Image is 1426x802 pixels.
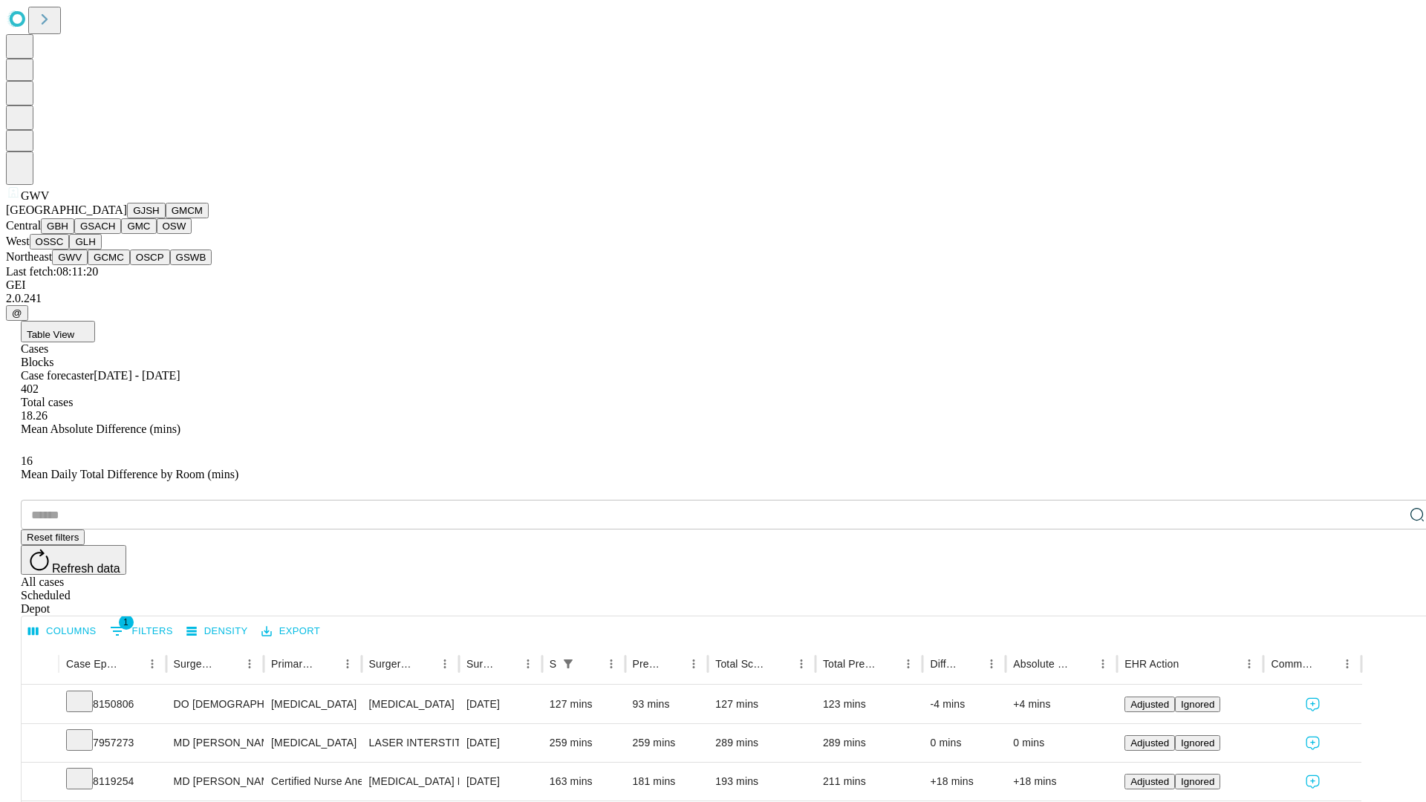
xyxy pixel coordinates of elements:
[66,763,159,801] div: 8119254
[66,724,159,762] div: 7957273
[271,685,354,723] div: [MEDICAL_DATA]
[715,658,769,670] div: Total Scheduled Duration
[770,653,791,674] button: Sort
[1013,658,1070,670] div: Absolute Difference
[21,369,94,382] span: Case forecaster
[271,763,354,801] div: Certified Nurse Anesthetist
[174,658,217,670] div: Surgeon Name
[1130,776,1169,787] span: Adjusted
[1175,774,1220,789] button: Ignored
[1337,653,1358,674] button: Menu
[550,658,556,670] div: Scheduled In Room Duration
[580,653,601,674] button: Sort
[25,620,100,643] button: Select columns
[558,653,579,674] button: Show filters
[497,653,518,674] button: Sort
[258,620,324,643] button: Export
[1124,774,1175,789] button: Adjusted
[66,685,159,723] div: 8150806
[21,545,126,575] button: Refresh data
[174,685,256,723] div: DO [DEMOGRAPHIC_DATA] [PERSON_NAME]
[166,203,209,218] button: GMCM
[29,769,51,795] button: Expand
[466,724,535,762] div: [DATE]
[1181,737,1214,749] span: Ignored
[127,203,166,218] button: GJSH
[52,250,88,265] button: GWV
[6,235,30,247] span: West
[66,658,120,670] div: Case Epic Id
[6,278,1420,292] div: GEI
[369,685,452,723] div: [MEDICAL_DATA]
[1175,735,1220,751] button: Ignored
[823,763,916,801] div: 211 mins
[1124,735,1175,751] button: Adjusted
[1013,763,1110,801] div: +18 mins
[1130,699,1169,710] span: Adjusted
[1013,724,1110,762] div: 0 mins
[683,653,704,674] button: Menu
[930,763,998,801] div: +18 mins
[21,396,73,408] span: Total cases
[29,692,51,718] button: Expand
[930,658,959,670] div: Difference
[960,653,981,674] button: Sort
[121,218,156,234] button: GMC
[74,218,121,234] button: GSACH
[21,409,48,422] span: 18.26
[1072,653,1093,674] button: Sort
[518,653,538,674] button: Menu
[271,724,354,762] div: [MEDICAL_DATA]
[466,685,535,723] div: [DATE]
[271,658,314,670] div: Primary Service
[170,250,212,265] button: GSWB
[434,653,455,674] button: Menu
[550,724,618,762] div: 259 mins
[369,658,412,670] div: Surgery Name
[218,653,239,674] button: Sort
[130,250,170,265] button: OSCP
[1130,737,1169,749] span: Adjusted
[715,685,808,723] div: 127 mins
[823,724,916,762] div: 289 mins
[6,219,41,232] span: Central
[715,724,808,762] div: 289 mins
[369,724,452,762] div: LASER INTERSTITIAL THERMAL THERAPY (LITT) OF LESION, INTRACRANIAL, INCLUDING [PERSON_NAME] HOLE(S...
[1316,653,1337,674] button: Sort
[466,763,535,801] div: [DATE]
[6,265,98,278] span: Last fetch: 08:11:20
[121,653,142,674] button: Sort
[930,685,998,723] div: -4 mins
[1093,653,1113,674] button: Menu
[823,685,916,723] div: 123 mins
[550,685,618,723] div: 127 mins
[239,653,260,674] button: Menu
[550,763,618,801] div: 163 mins
[21,529,85,545] button: Reset filters
[142,653,163,674] button: Menu
[183,620,252,643] button: Density
[715,763,808,801] div: 193 mins
[930,724,998,762] div: 0 mins
[369,763,452,801] div: [MEDICAL_DATA] EXCISION HERNIATED INTERVERTEBRAL DISK [MEDICAL_DATA]
[27,329,74,340] span: Table View
[157,218,192,234] button: OSW
[1239,653,1260,674] button: Menu
[21,189,49,202] span: GWV
[41,218,74,234] button: GBH
[601,653,622,674] button: Menu
[1271,658,1314,670] div: Comments
[6,250,52,263] span: Northeast
[633,724,701,762] div: 259 mins
[337,653,358,674] button: Menu
[29,731,51,757] button: Expand
[69,234,101,250] button: GLH
[94,369,180,382] span: [DATE] - [DATE]
[119,615,134,630] span: 1
[21,382,39,395] span: 402
[1181,776,1214,787] span: Ignored
[106,619,177,643] button: Show filters
[791,653,812,674] button: Menu
[27,532,79,543] span: Reset filters
[823,658,876,670] div: Total Predicted Duration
